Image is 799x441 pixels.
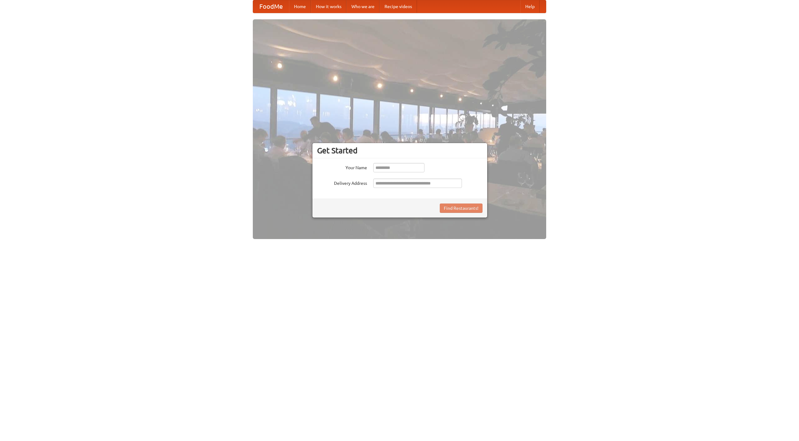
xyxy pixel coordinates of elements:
a: Recipe videos [380,0,417,13]
button: Find Restaurants! [440,204,483,213]
a: Who we are [346,0,380,13]
label: Delivery Address [317,179,367,186]
h3: Get Started [317,146,483,155]
a: Home [289,0,311,13]
a: Help [520,0,540,13]
a: How it works [311,0,346,13]
a: FoodMe [253,0,289,13]
label: Your Name [317,163,367,171]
